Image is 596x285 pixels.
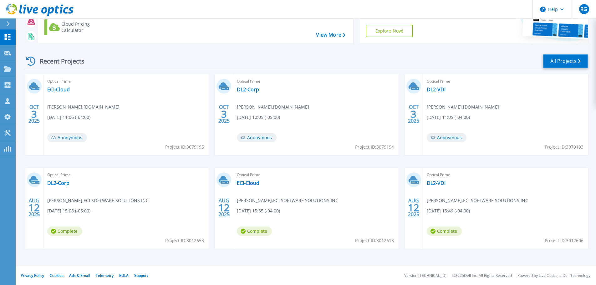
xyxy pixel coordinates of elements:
span: [DATE] 11:05 (-04:00) [427,114,470,121]
span: Project ID: 3079194 [355,144,394,150]
span: 12 [218,205,230,210]
li: © 2025 Dell Inc. All Rights Reserved [452,274,512,278]
a: DL2-Corp [237,86,259,93]
span: Optical Prime [47,78,205,85]
a: Explore Now! [366,25,413,37]
span: Complete [427,226,462,236]
a: Privacy Policy [21,273,44,278]
div: AUG 2025 [28,196,40,219]
span: [PERSON_NAME] , ECI SOFTWARE SOLUTIONS INC [47,197,149,204]
a: ECI-Cloud [237,180,259,186]
a: Cookies [50,273,64,278]
div: OCT 2025 [408,103,420,125]
span: Project ID: 3012613 [355,237,394,244]
span: [PERSON_NAME] , ECI SOFTWARE SOLUTIONS INC [427,197,528,204]
div: Cloud Pricing Calculator [61,21,111,33]
span: Project ID: 3012606 [545,237,583,244]
span: Optical Prime [47,171,205,178]
span: Anonymous [47,133,87,142]
a: All Projects [543,54,588,68]
span: Anonymous [237,133,277,142]
li: Powered by Live Optics, a Dell Technology [517,274,590,278]
span: Project ID: 3079193 [545,144,583,150]
span: 12 [28,205,40,210]
a: View More [316,32,345,38]
a: Ads & Email [69,273,90,278]
a: Support [134,273,148,278]
span: [DATE] 15:08 (-05:00) [47,207,90,214]
div: OCT 2025 [218,103,230,125]
span: RG [580,7,587,12]
a: DL2-Corp [47,180,69,186]
span: [PERSON_NAME] , [DOMAIN_NAME] [427,104,499,110]
span: Optical Prime [237,171,395,178]
span: Optical Prime [427,171,584,178]
span: 3 [411,111,416,117]
a: DL2-VDI [427,86,446,93]
div: AUG 2025 [408,196,420,219]
span: 3 [31,111,37,117]
a: DL2-VDI [427,180,446,186]
span: 3 [221,111,227,117]
span: Optical Prime [237,78,395,85]
span: [PERSON_NAME] , [DOMAIN_NAME] [237,104,309,110]
div: AUG 2025 [218,196,230,219]
span: Project ID: 3079195 [165,144,204,150]
span: Anonymous [427,133,466,142]
span: Complete [47,226,82,236]
a: EULA [119,273,129,278]
a: Telemetry [96,273,114,278]
span: [PERSON_NAME] , [DOMAIN_NAME] [47,104,120,110]
span: Optical Prime [427,78,584,85]
span: Complete [237,226,272,236]
span: [DATE] 15:49 (-04:00) [427,207,470,214]
div: OCT 2025 [28,103,40,125]
span: [DATE] 10:05 (-05:00) [237,114,280,121]
span: [DATE] 15:55 (-04:00) [237,207,280,214]
a: ECI-Cloud [47,86,70,93]
a: Cloud Pricing Calculator [44,19,114,35]
span: 12 [408,205,419,210]
span: [DATE] 11:06 (-04:00) [47,114,90,121]
li: Version: [TECHNICAL_ID] [404,274,446,278]
div: Recent Projects [24,53,93,69]
span: Project ID: 3012653 [165,237,204,244]
span: [PERSON_NAME] , ECI SOFTWARE SOLUTIONS INC [237,197,338,204]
